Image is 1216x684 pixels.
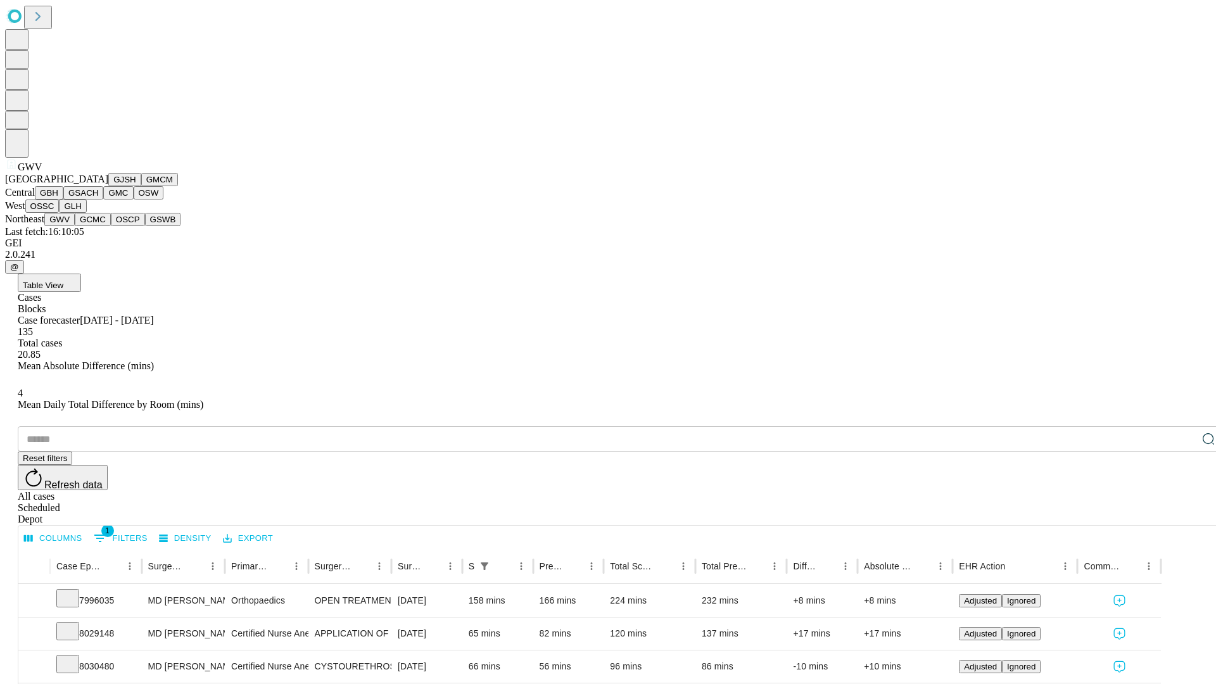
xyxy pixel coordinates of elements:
button: Sort [353,557,370,575]
div: Total Scheduled Duration [610,561,655,571]
div: -10 mins [793,650,851,683]
span: Refresh data [44,479,103,490]
div: 8029148 [56,617,136,650]
button: Menu [121,557,139,575]
div: OPEN TREATMENT OF TARSOMETATARSAL [MEDICAL_DATA] [315,585,385,617]
button: OSCP [111,213,145,226]
span: Ignored [1007,596,1035,605]
button: Sort [186,557,204,575]
button: Ignored [1002,627,1041,640]
button: Sort [1122,557,1140,575]
button: GSWB [145,213,181,226]
span: Mean Daily Total Difference by Room (mins) [18,399,203,410]
button: Sort [914,557,932,575]
button: Sort [748,557,766,575]
div: Certified Nurse Anesthetist [231,650,301,683]
div: MD [PERSON_NAME] [148,650,218,683]
button: Adjusted [959,660,1002,673]
div: Certified Nurse Anesthetist [231,617,301,650]
span: Ignored [1007,662,1035,671]
span: Ignored [1007,629,1035,638]
span: Total cases [18,338,62,348]
span: Northeast [5,213,44,224]
button: Ignored [1002,594,1041,607]
button: Menu [583,557,600,575]
button: Show filters [476,557,493,575]
div: 65 mins [469,617,527,650]
button: GSACH [63,186,103,199]
div: [DATE] [398,585,456,617]
div: Surgery Name [315,561,351,571]
button: Density [156,529,215,548]
div: 224 mins [610,585,689,617]
span: Last fetch: 16:10:05 [5,226,84,237]
div: APPLICATION OF EXTERNAL FIXATOR MULTIPLANE ILLIZAROV TYPE [315,617,385,650]
button: OSW [134,186,164,199]
button: Sort [1006,557,1024,575]
button: Expand [25,656,44,678]
div: +8 mins [864,585,946,617]
div: +17 mins [864,617,946,650]
div: +10 mins [864,650,946,683]
button: Menu [441,557,459,575]
div: Case Epic Id [56,561,102,571]
span: 20.85 [18,349,41,360]
div: Surgery Date [398,561,422,571]
button: Sort [657,557,674,575]
span: @ [10,262,19,272]
button: Reset filters [18,452,72,465]
div: CYSTOURETHROSCOPY [MEDICAL_DATA] WITH [MEDICAL_DATA] AND [MEDICAL_DATA] INSERTION [315,650,385,683]
div: 166 mins [540,585,598,617]
button: Sort [565,557,583,575]
span: Mean Absolute Difference (mins) [18,360,154,371]
div: 2.0.241 [5,249,1211,260]
div: Surgeon Name [148,561,185,571]
span: 4 [18,388,23,398]
span: Adjusted [964,596,997,605]
button: GMCM [141,173,178,186]
span: 135 [18,326,33,337]
span: Table View [23,281,63,290]
span: Adjusted [964,662,997,671]
div: Scheduled In Room Duration [469,561,474,571]
button: Ignored [1002,660,1041,673]
div: 120 mins [610,617,689,650]
button: Sort [495,557,512,575]
div: Predicted In Room Duration [540,561,564,571]
div: 96 mins [610,650,689,683]
span: Reset filters [23,453,67,463]
button: Menu [204,557,222,575]
button: GJSH [108,173,141,186]
button: Export [220,529,276,548]
div: EHR Action [959,561,1005,571]
div: GEI [5,237,1211,249]
div: 66 mins [469,650,527,683]
button: Adjusted [959,594,1002,607]
button: Menu [766,557,783,575]
div: 1 active filter [476,557,493,575]
button: Menu [837,557,854,575]
button: GCMC [75,213,111,226]
button: Expand [25,623,44,645]
button: Sort [819,557,837,575]
div: 86 mins [702,650,781,683]
div: MD [PERSON_NAME] [PERSON_NAME] Md [148,585,218,617]
button: Menu [512,557,530,575]
button: Adjusted [959,627,1002,640]
span: West [5,200,25,211]
span: Case forecaster [18,315,80,326]
button: Menu [932,557,949,575]
div: [DATE] [398,617,456,650]
div: 82 mins [540,617,598,650]
button: Menu [1140,557,1158,575]
button: Expand [25,590,44,612]
div: Difference [793,561,818,571]
button: Menu [288,557,305,575]
span: GWV [18,161,42,172]
div: +8 mins [793,585,851,617]
div: 158 mins [469,585,527,617]
button: Menu [1056,557,1074,575]
div: +17 mins [793,617,851,650]
button: Menu [370,557,388,575]
button: Table View [18,274,81,292]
